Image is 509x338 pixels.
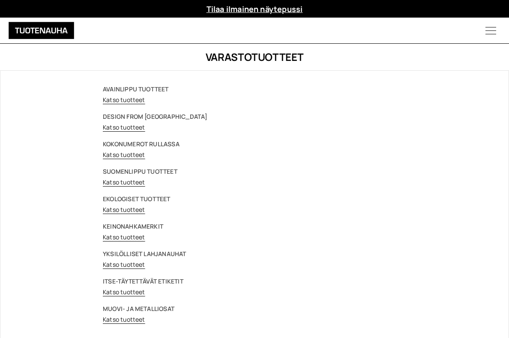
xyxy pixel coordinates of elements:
strong: DESIGN FROM [GEOGRAPHIC_DATA] [103,112,207,121]
a: Katso tuotteet [103,96,145,104]
a: Katso tuotteet [103,178,145,186]
strong: KOKONUMEROT RULLASSA [103,140,180,148]
h1: Varastotuotteet [13,50,496,64]
strong: SUOMENLIPPU TUOTTEET [103,167,177,175]
strong: KEINONAHKAMERKIT [103,222,163,230]
a: Katso tuotteet [103,288,145,296]
img: Tuotenauha Oy [9,22,74,39]
strong: YKSILÖLLISET LAHJANAUHAT [103,250,186,258]
a: Katso tuotteet [103,123,145,131]
a: Katso tuotteet [103,260,145,269]
strong: ITSE-TÄYTETTÄVÄT ETIKETIT [103,277,183,285]
strong: AVAINLIPPU TUOTTEET [103,85,169,93]
strong: EKOLOGISET TUOTTEET [103,195,171,203]
a: Katso tuotteet [103,233,145,241]
a: Katso tuotteet [103,315,145,323]
a: Tilaa ilmainen näytepussi [207,4,303,14]
strong: MUOVI- JA METALLIOSAT [103,305,174,313]
a: Katso tuotteet [103,151,145,159]
button: Menu [473,18,509,43]
a: Katso tuotteet [103,205,145,214]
